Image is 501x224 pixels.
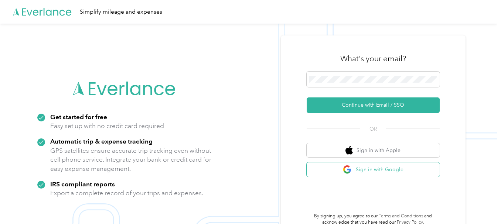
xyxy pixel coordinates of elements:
[80,7,162,17] div: Simplify mileage and expenses
[50,189,203,198] p: Export a complete record of your trips and expenses.
[50,146,212,173] p: GPS satellites ensure accurate trip tracking even without cell phone service. Integrate your bank...
[345,146,353,155] img: apple logo
[50,137,153,145] strong: Automatic trip & expense tracking
[307,143,440,158] button: apple logoSign in with Apple
[307,97,440,113] button: Continue with Email / SSO
[340,54,406,64] h3: What's your email?
[50,121,164,131] p: Easy set up with no credit card required
[50,113,107,121] strong: Get started for free
[307,162,440,177] button: google logoSign in with Google
[379,213,423,219] a: Terms and Conditions
[360,125,386,133] span: OR
[343,165,352,174] img: google logo
[50,180,115,188] strong: IRS compliant reports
